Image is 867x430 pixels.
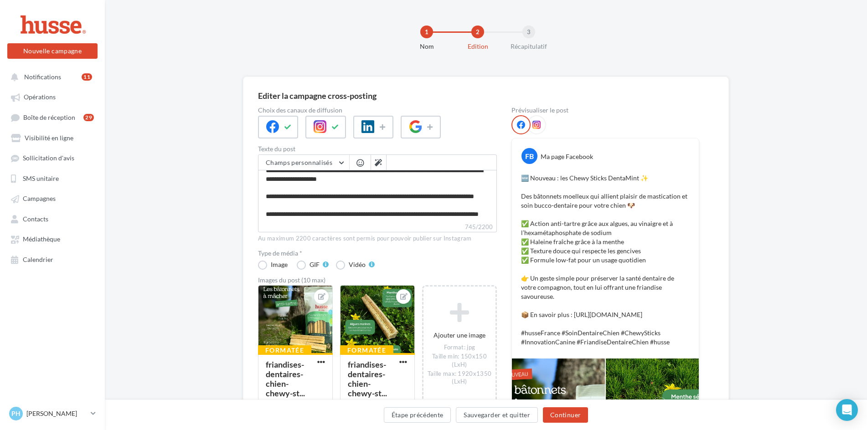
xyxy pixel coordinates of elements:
[456,407,538,423] button: Sauvegarder et quitter
[348,359,387,398] div: friandises-dentaires-chien-chewy-st...
[5,190,99,206] a: Campagnes
[5,230,99,247] a: Médiathèque
[23,215,48,223] span: Contacts
[271,261,288,268] div: Image
[310,261,320,268] div: GIF
[83,114,94,121] div: 29
[24,93,56,101] span: Opérations
[5,129,99,146] a: Visibilité en ligne
[7,43,98,59] button: Nouvelle campagne
[23,256,53,263] span: Calendrier
[258,155,349,170] button: Champs personnalisés
[836,399,858,421] div: Open Intercom Messenger
[420,26,433,38] div: 1
[521,174,690,347] p: 🆕 Nouveau : les Chewy Sticks DentaMint ✨ Des bâtonnets moelleux qui allient plaisir de masticatio...
[521,148,537,164] div: FB
[25,134,73,142] span: Visibilité en ligne
[26,409,87,418] p: [PERSON_NAME]
[384,407,451,423] button: Étape précédente
[349,261,366,268] div: Vidéo
[23,174,59,182] span: SMS unitaire
[258,222,497,232] label: 745/2200
[5,251,99,267] a: Calendrier
[23,195,56,203] span: Campagnes
[82,73,92,81] div: 11
[449,42,507,51] div: Edition
[266,159,332,166] span: Champs personnalisés
[340,345,393,355] div: Formatée
[23,113,75,121] span: Boîte de réception
[522,26,535,38] div: 3
[543,407,588,423] button: Continuer
[11,409,21,418] span: PH
[5,170,99,186] a: SMS unitaire
[258,146,497,152] label: Texte du post
[5,149,99,166] a: Sollicitation d'avis
[258,250,497,256] label: Type de média *
[24,73,61,81] span: Notifications
[258,235,497,243] div: Au maximum 2200 caractères sont permis pour pouvoir publier sur Instagram
[471,26,484,38] div: 2
[258,345,311,355] div: Formatée
[541,152,593,161] div: Ma page Facebook
[397,42,456,51] div: Nom
[5,109,99,126] a: Boîte de réception29
[5,68,96,85] button: Notifications 11
[23,235,60,243] span: Médiathèque
[5,210,99,227] a: Contacts
[258,277,497,283] div: Images du post (10 max)
[266,359,305,398] div: friandises-dentaires-chien-chewy-st...
[511,107,699,113] div: Prévisualiser le post
[258,107,497,113] label: Choix des canaux de diffusion
[23,154,74,162] span: Sollicitation d'avis
[258,92,377,100] div: Editer la campagne cross-posting
[5,88,99,105] a: Opérations
[500,42,558,51] div: Récapitulatif
[7,405,98,422] a: PH [PERSON_NAME]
